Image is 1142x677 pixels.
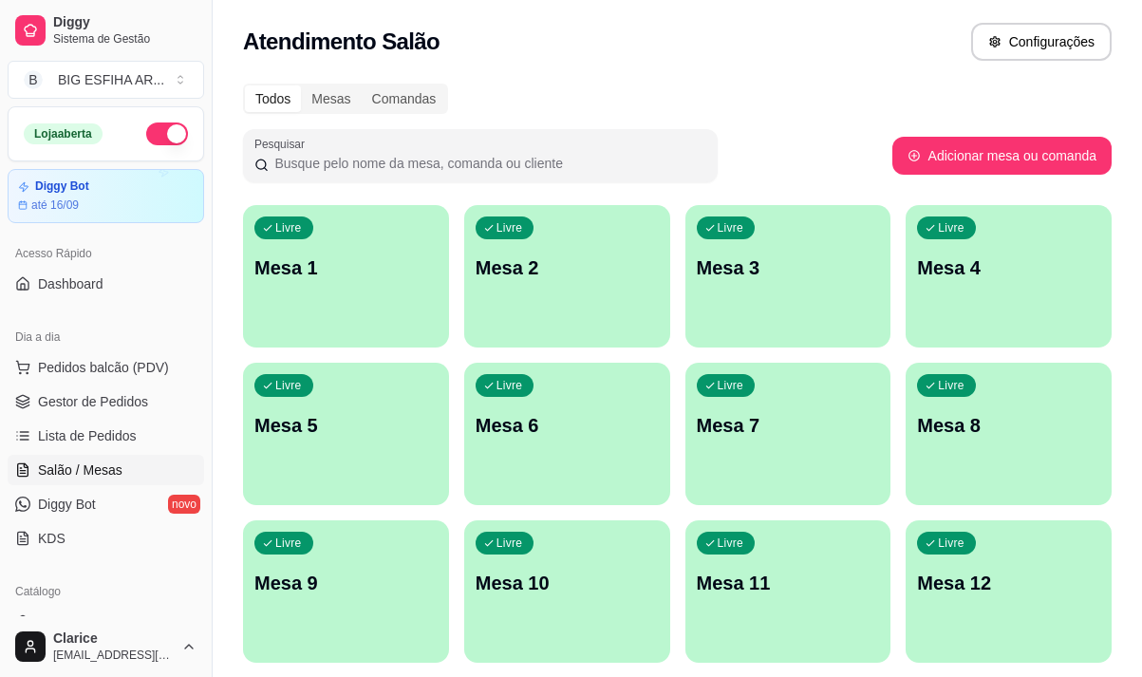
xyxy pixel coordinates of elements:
[938,378,964,393] p: Livre
[8,386,204,417] a: Gestor de Pedidos
[971,23,1112,61] button: Configurações
[464,520,670,663] button: LivreMesa 10
[243,363,449,505] button: LivreMesa 5
[718,220,744,235] p: Livre
[697,570,880,596] p: Mesa 11
[269,154,706,173] input: Pesquisar
[464,205,670,348] button: LivreMesa 2
[38,529,66,548] span: KDS
[476,570,659,596] p: Mesa 10
[362,85,447,112] div: Comandas
[8,523,204,554] a: KDS
[38,495,96,514] span: Diggy Bot
[38,274,103,293] span: Dashboard
[58,70,164,89] div: BIG ESFIHA AR ...
[8,489,204,519] a: Diggy Botnovo
[8,269,204,299] a: Dashboard
[8,61,204,99] button: Select a team
[275,220,302,235] p: Livre
[8,576,204,607] div: Catálogo
[275,536,302,551] p: Livre
[254,570,438,596] p: Mesa 9
[301,85,361,112] div: Mesas
[685,520,891,663] button: LivreMesa 11
[243,205,449,348] button: LivreMesa 1
[8,455,204,485] a: Salão / Mesas
[8,421,204,451] a: Lista de Pedidos
[254,254,438,281] p: Mesa 1
[53,31,197,47] span: Sistema de Gestão
[8,8,204,53] a: DiggySistema de Gestão
[8,169,204,223] a: Diggy Botaté 16/09
[254,136,311,152] label: Pesquisar
[53,648,174,663] span: [EMAIL_ADDRESS][DOMAIN_NAME]
[245,85,301,112] div: Todos
[243,520,449,663] button: LivreMesa 9
[906,520,1112,663] button: LivreMesa 12
[146,122,188,145] button: Alterar Status
[254,412,438,439] p: Mesa 5
[697,254,880,281] p: Mesa 3
[35,179,89,194] article: Diggy Bot
[938,536,964,551] p: Livre
[275,378,302,393] p: Livre
[906,205,1112,348] button: LivreMesa 4
[906,363,1112,505] button: LivreMesa 8
[38,426,137,445] span: Lista de Pedidos
[38,612,91,631] span: Produtos
[476,254,659,281] p: Mesa 2
[38,358,169,377] span: Pedidos balcão (PDV)
[496,220,523,235] p: Livre
[917,412,1100,439] p: Mesa 8
[31,197,79,213] article: até 16/09
[917,254,1100,281] p: Mesa 4
[24,70,43,89] span: B
[496,378,523,393] p: Livre
[476,412,659,439] p: Mesa 6
[938,220,964,235] p: Livre
[8,322,204,352] div: Dia a dia
[8,238,204,269] div: Acesso Rápido
[892,137,1112,175] button: Adicionar mesa ou comanda
[53,630,174,648] span: Clarice
[8,352,204,383] button: Pedidos balcão (PDV)
[24,123,103,144] div: Loja aberta
[243,27,440,57] h2: Atendimento Salão
[496,536,523,551] p: Livre
[718,536,744,551] p: Livre
[38,392,148,411] span: Gestor de Pedidos
[917,570,1100,596] p: Mesa 12
[464,363,670,505] button: LivreMesa 6
[8,624,204,669] button: Clarice[EMAIL_ADDRESS][DOMAIN_NAME]
[8,607,204,637] a: Produtos
[53,14,197,31] span: Diggy
[685,363,891,505] button: LivreMesa 7
[38,461,122,480] span: Salão / Mesas
[685,205,891,348] button: LivreMesa 3
[697,412,880,439] p: Mesa 7
[718,378,744,393] p: Livre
